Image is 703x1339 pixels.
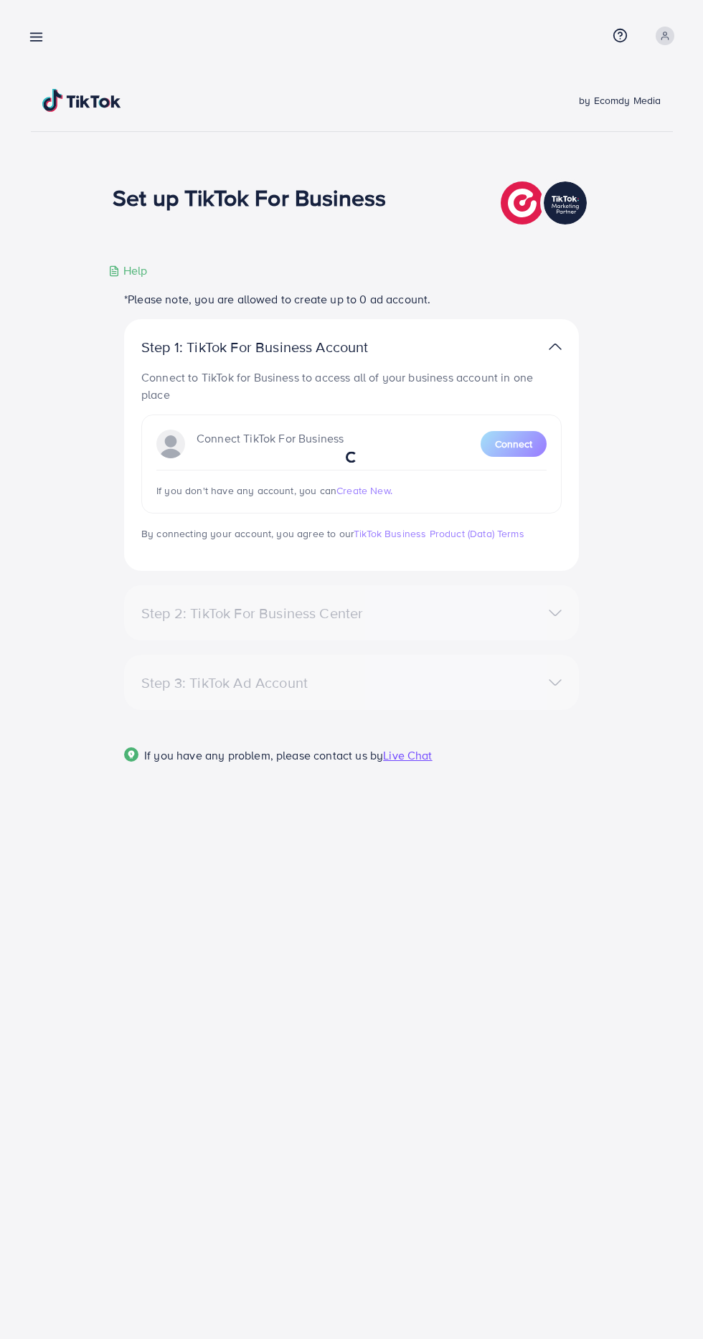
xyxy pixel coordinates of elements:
img: TikTok partner [549,336,562,357]
span: If you have any problem, please contact us by [144,747,383,763]
span: Live Chat [383,747,432,763]
span: by Ecomdy Media [579,93,661,108]
div: Help [108,262,148,279]
img: Popup guide [124,747,138,762]
p: Step 1: TikTok For Business Account [141,339,414,356]
img: TikTok partner [501,178,590,228]
h1: Set up TikTok For Business [113,184,386,211]
p: *Please note, you are allowed to create up to 0 ad account. [124,290,579,308]
img: TikTok [42,89,121,112]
